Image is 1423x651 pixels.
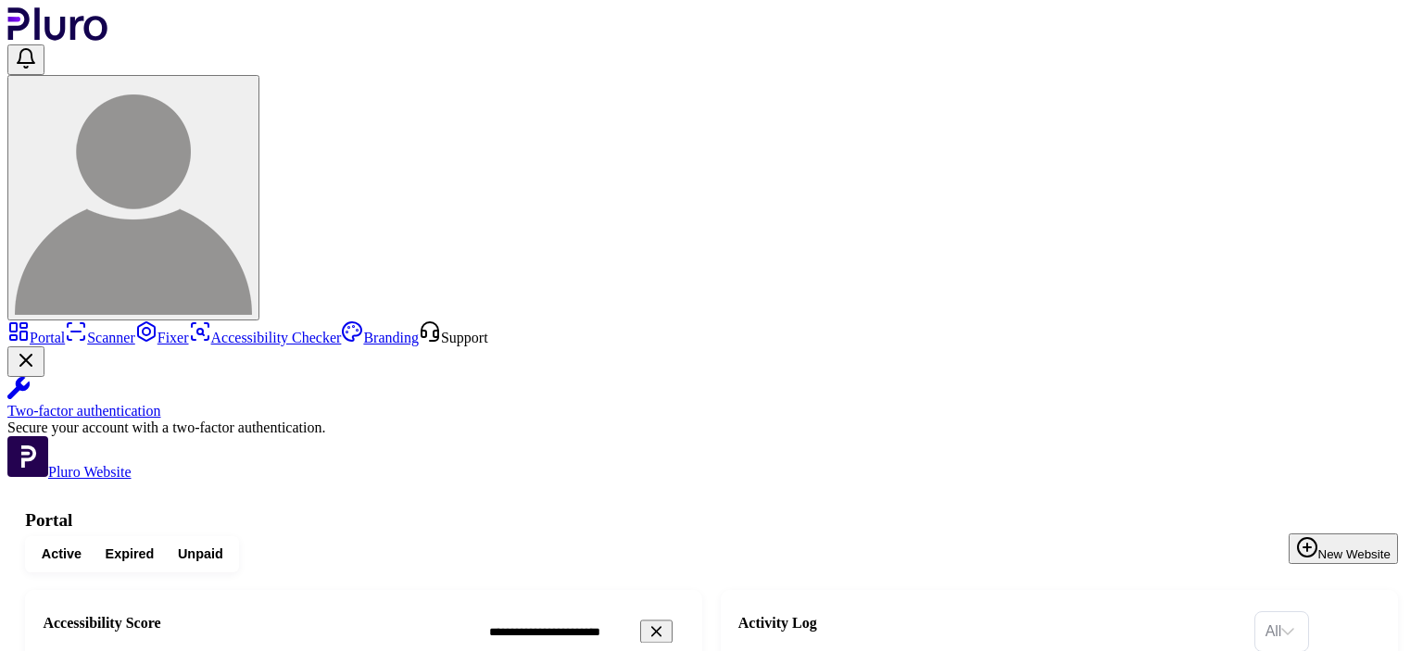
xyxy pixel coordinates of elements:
[7,320,1416,481] aside: Sidebar menu
[7,28,108,44] a: Logo
[7,464,132,480] a: Open Pluro Website
[419,330,488,345] a: Open Support screen
[477,616,732,647] input: Search
[1289,533,1398,564] button: New Website
[7,403,1416,419] div: Two-factor authentication
[106,545,155,563] span: Expired
[189,330,342,345] a: Accessibility Checker
[42,545,82,563] span: Active
[738,614,1242,632] h2: Activity Log
[25,510,1398,531] h1: Portal
[7,377,1416,419] a: Two-factor authentication
[15,78,252,315] img: User avatar
[135,330,189,345] a: Fixer
[7,346,44,377] button: Close Two-factor authentication notification
[178,545,223,563] span: Unpaid
[7,75,259,320] button: User avatar
[166,541,234,568] button: Unpaid
[65,330,135,345] a: Scanner
[30,541,94,568] button: Active
[640,620,673,644] button: Clear search field
[7,419,1416,436] div: Secure your account with a two-factor authentication.
[341,330,419,345] a: Branding
[7,44,44,75] button: Open notifications, you have undefined new notifications
[43,614,465,632] h2: Accessibility Score
[94,541,166,568] button: Expired
[7,330,65,345] a: Portal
